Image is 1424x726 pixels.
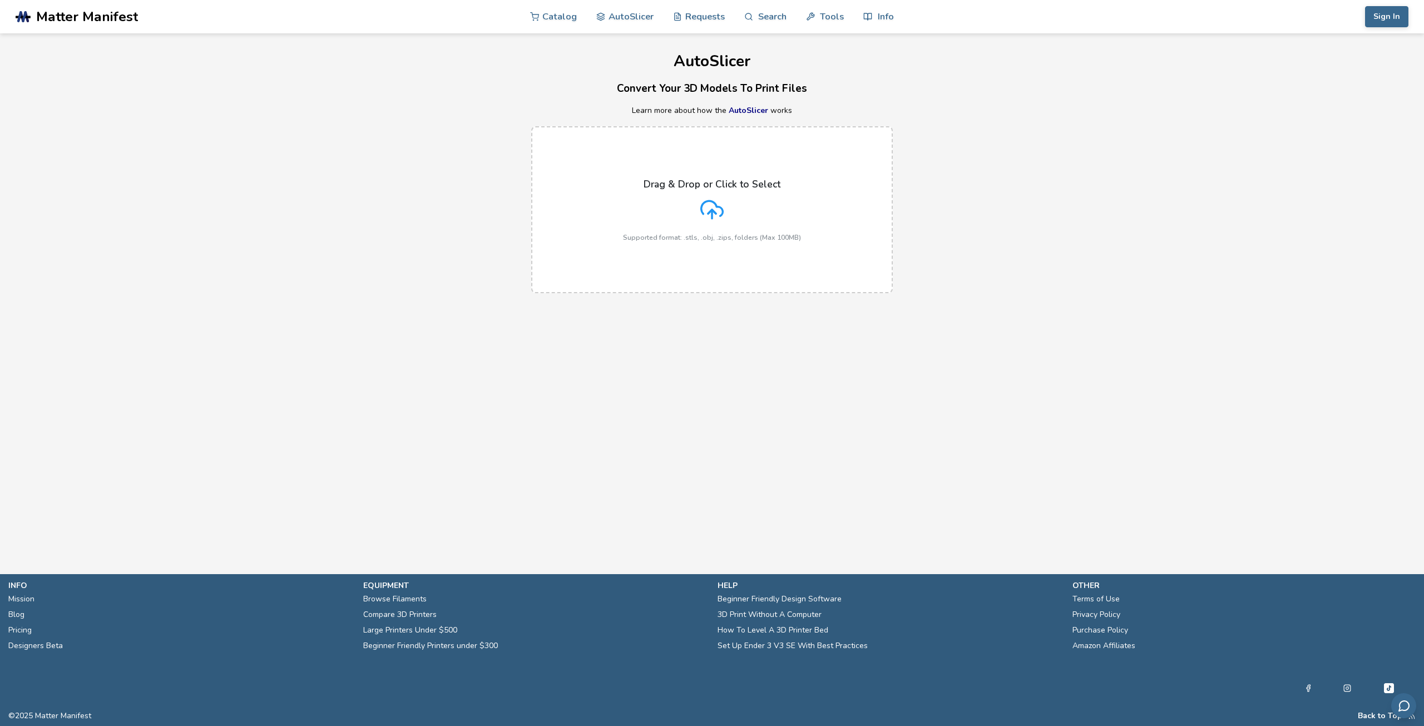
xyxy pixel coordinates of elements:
a: Mission [8,591,34,607]
a: Facebook [1304,681,1312,695]
a: Compare 3D Printers [363,607,437,623]
button: Send feedback via email [1391,693,1416,718]
a: Blog [8,607,24,623]
a: Designers Beta [8,638,63,654]
span: Matter Manifest [36,9,138,24]
a: Beginner Friendly Printers under $300 [363,638,498,654]
button: Sign In [1365,6,1408,27]
p: equipment [363,580,707,591]
p: help [718,580,1061,591]
a: 3D Print Without A Computer [718,607,822,623]
a: Instagram [1343,681,1351,695]
a: Terms of Use [1072,591,1120,607]
p: info [8,580,352,591]
button: Back to Top [1358,712,1402,720]
a: Pricing [8,623,32,638]
a: Set Up Ender 3 V3 SE With Best Practices [718,638,868,654]
a: Purchase Policy [1072,623,1128,638]
a: Tiktok [1382,681,1396,695]
span: © 2025 Matter Manifest [8,712,91,720]
a: RSS Feed [1408,712,1416,720]
a: Large Printers Under $500 [363,623,457,638]
p: Supported format: .stls, .obj, .zips, folders (Max 100MB) [623,234,801,241]
a: AutoSlicer [729,105,768,116]
p: Drag & Drop or Click to Select [644,179,780,190]
a: Browse Filaments [363,591,427,607]
a: Beginner Friendly Design Software [718,591,842,607]
a: Amazon Affiliates [1072,638,1135,654]
a: Privacy Policy [1072,607,1120,623]
a: How To Level A 3D Printer Bed [718,623,828,638]
p: other [1072,580,1416,591]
